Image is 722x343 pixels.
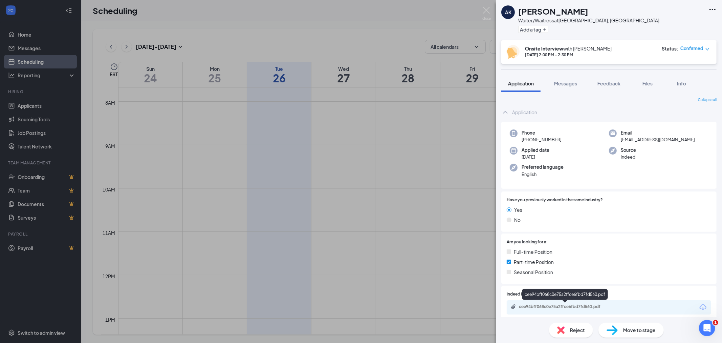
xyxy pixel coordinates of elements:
span: Phone [522,129,562,136]
span: 1 [713,320,718,325]
span: [DATE] [522,154,549,160]
div: AK [505,9,511,16]
span: No [514,216,521,224]
div: Application [512,109,537,116]
div: Waiter/Waitress at [GEOGRAPHIC_DATA], [GEOGRAPHIC_DATA] [518,17,659,24]
button: PlusAdd a tag [518,26,548,33]
span: Preferred language [522,164,564,170]
span: Confirmed [680,45,703,52]
svg: Paperclip [511,304,516,309]
span: Move to stage [623,326,656,334]
span: English [522,171,564,178]
span: Yes [514,206,522,214]
span: Source [621,147,636,154]
svg: Plus [543,27,547,32]
span: Email [621,129,695,136]
span: Part-time Position [514,258,554,266]
a: Paperclipcee94bff068c0e75a2ffce6fbd7fd560.pdf [511,304,620,310]
svg: Ellipses [708,5,717,14]
span: Collapse all [698,97,717,103]
svg: Download [699,303,707,311]
div: cee94bff068c0e75a2ffce6fbd7fd560.pdf [519,304,614,309]
div: with [PERSON_NAME] [525,45,612,52]
div: cee94bff068c0e75a2ffce6fbd7fd560.pdf [522,289,608,300]
span: Full-time Position [514,248,552,256]
b: Onsite Interview [525,45,563,52]
span: Are you looking for a: [507,239,548,245]
div: Status : [662,45,678,52]
span: Messages [554,80,577,86]
svg: ChevronUp [501,108,509,116]
h1: [PERSON_NAME] [518,5,588,17]
span: Info [677,80,686,86]
span: Indeed [621,154,636,160]
span: Feedback [597,80,620,86]
span: [EMAIL_ADDRESS][DOMAIN_NAME] [621,136,695,143]
span: down [705,47,710,52]
span: Reject [570,326,585,334]
span: Seasonal Position [514,268,553,276]
span: Application [508,80,534,86]
span: Applied date [522,147,549,154]
span: Have you previously worked in the same industry? [507,197,603,203]
span: Indeed Resume [507,291,537,298]
iframe: Intercom live chat [699,320,715,336]
span: Files [642,80,653,86]
span: [PHONE_NUMBER] [522,136,562,143]
div: [DATE] 2:00 PM - 2:30 PM [525,52,612,58]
